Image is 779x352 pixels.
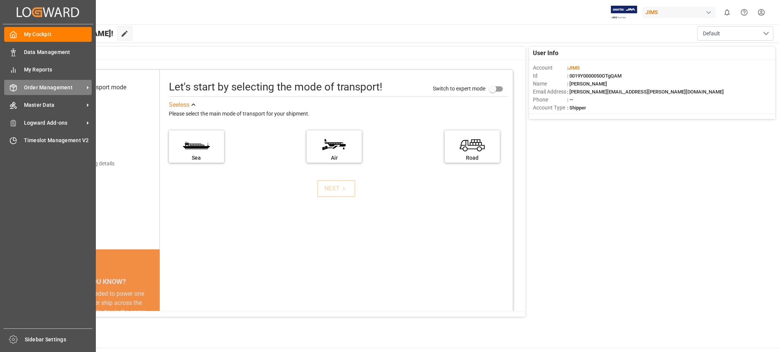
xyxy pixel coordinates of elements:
div: Let's start by selecting the mode of transport! [169,79,382,95]
span: Logward Add-ons [24,119,84,127]
div: Select transport mode [67,83,126,92]
div: See less [169,100,189,109]
span: My Reports [24,66,92,74]
button: show 0 new notifications [719,4,736,21]
span: : 0019Y0000050OTgQAM [567,73,622,79]
span: Hello [PERSON_NAME]! [32,26,113,41]
span: Phone [533,96,567,104]
span: : [PERSON_NAME] [567,81,607,87]
div: Sea [173,154,220,162]
span: : — [567,97,573,103]
span: JIMS [568,65,580,71]
img: Exertis%20JAM%20-%20Email%20Logo.jpg_1722504956.jpg [611,6,637,19]
button: JIMS [642,5,719,19]
span: Account [533,64,567,72]
div: DID YOU KNOW? [42,273,159,289]
span: Id [533,72,567,80]
div: Road [448,154,496,162]
button: next slide / item [149,289,160,344]
span: Timeslot Management V2 [24,136,92,144]
span: Name [533,80,567,88]
a: My Cockpit [4,27,92,42]
span: Account Type [533,104,567,112]
div: The energy needed to power one large container ship across the ocean in a single day is the same ... [51,289,150,335]
span: : [PERSON_NAME][EMAIL_ADDRESS][PERSON_NAME][DOMAIN_NAME] [567,89,724,95]
button: open menu [697,26,773,41]
span: : [567,65,580,71]
span: : Shipper [567,105,586,111]
div: NEXT [324,184,348,193]
div: Please select the main mode of transport for your shipment. [169,109,507,119]
span: User Info [533,49,558,58]
span: Default [703,30,720,38]
div: JIMS [642,7,715,18]
a: Data Management [4,44,92,59]
button: NEXT [317,180,355,197]
span: Email Address [533,88,567,96]
span: Order Management [24,84,84,92]
div: Air [310,154,358,162]
span: Data Management [24,48,92,56]
span: My Cockpit [24,30,92,38]
button: Help Center [736,4,753,21]
span: Sidebar Settings [25,336,93,344]
span: Master Data [24,101,84,109]
span: Switch to expert mode [433,86,485,92]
